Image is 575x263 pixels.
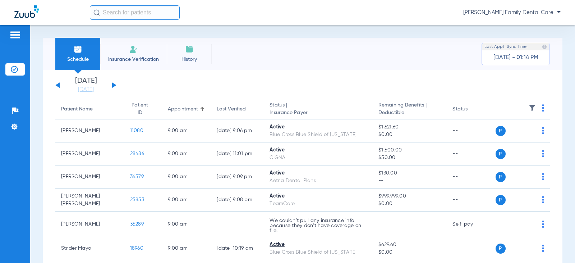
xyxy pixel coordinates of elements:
[496,195,506,205] span: P
[542,245,544,252] img: group-dot-blue.svg
[542,104,544,112] img: group-dot-blue.svg
[130,197,144,202] span: 25853
[493,54,538,61] span: [DATE] - 01:14 PM
[106,56,161,63] span: Insurance Verification
[270,249,367,256] div: Blue Cross Blue Shield of [US_STATE]
[61,56,95,63] span: Schedule
[64,86,107,93] a: [DATE]
[542,196,544,203] img: group-dot-blue.svg
[130,101,156,117] div: Patient ID
[542,150,544,157] img: group-dot-blue.svg
[211,189,264,212] td: [DATE] 9:08 PM
[378,177,441,185] span: --
[270,169,367,177] div: Active
[64,77,107,93] li: [DATE]
[378,131,441,139] span: $0.00
[168,105,205,113] div: Appointment
[217,105,258,113] div: Last Verified
[211,165,264,189] td: [DATE] 9:09 PM
[270,131,367,139] div: Blue Cross Blue Shield of [US_STATE]
[130,246,143,251] span: 18960
[463,9,561,16] span: [PERSON_NAME] Family Dental Care
[270,146,367,154] div: Active
[373,99,447,119] th: Remaining Benefits |
[378,123,441,131] span: $1,621.60
[447,189,495,212] td: --
[270,109,367,117] span: Insurance Payer
[270,241,367,249] div: Active
[447,212,495,237] td: Self-pay
[378,109,441,117] span: Deductible
[542,221,544,228] img: group-dot-blue.svg
[542,173,544,180] img: group-dot-blue.svg
[130,222,144,227] span: 35289
[378,154,441,162] span: $50.00
[55,212,124,237] td: [PERSON_NAME]
[162,165,211,189] td: 9:00 AM
[130,151,144,156] span: 28486
[74,45,82,54] img: Schedule
[217,105,246,113] div: Last Verified
[211,212,264,237] td: --
[90,5,180,20] input: Search for patients
[55,165,124,189] td: [PERSON_NAME]
[172,56,206,63] span: History
[496,126,506,136] span: P
[378,241,441,249] span: $629.60
[378,249,441,256] span: $0.00
[211,142,264,165] td: [DATE] 11:01 PM
[264,99,373,119] th: Status |
[447,99,495,119] th: Status
[270,192,367,200] div: Active
[211,237,264,260] td: [DATE] 10:19 AM
[270,123,367,131] div: Active
[211,119,264,142] td: [DATE] 9:06 PM
[496,149,506,159] span: P
[496,172,506,182] span: P
[162,119,211,142] td: 9:00 AM
[447,165,495,189] td: --
[93,9,100,16] img: Search Icon
[185,45,194,54] img: History
[162,142,211,165] td: 9:00 AM
[378,200,441,208] span: $0.00
[162,212,211,237] td: 9:00 AM
[55,189,124,212] td: [PERSON_NAME] [PERSON_NAME]
[270,200,367,208] div: TeamCare
[162,237,211,260] td: 9:00 AM
[447,119,495,142] td: --
[129,45,138,54] img: Manual Insurance Verification
[168,105,198,113] div: Appointment
[542,44,547,49] img: last sync help info
[378,192,441,200] span: $999,999.00
[55,237,124,260] td: Strider Mayo
[61,105,119,113] div: Patient Name
[130,174,144,179] span: 34579
[9,31,21,39] img: hamburger-icon
[55,119,124,142] td: [PERSON_NAME]
[14,5,39,18] img: Zuub Logo
[447,237,495,260] td: --
[130,128,143,133] span: 11080
[162,189,211,212] td: 9:00 AM
[270,218,367,233] p: We couldn’t pull any insurance info because they don’t have coverage on file.
[61,105,93,113] div: Patient Name
[378,146,441,154] span: $1,500.00
[542,127,544,134] img: group-dot-blue.svg
[55,142,124,165] td: [PERSON_NAME]
[270,177,367,185] div: Aetna Dental Plans
[378,222,384,227] span: --
[378,169,441,177] span: $130.00
[496,244,506,254] span: P
[484,43,528,50] span: Last Appt. Sync Time:
[447,142,495,165] td: --
[529,104,536,112] img: filter.svg
[270,154,367,162] div: CIGNA
[130,101,150,117] div: Patient ID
